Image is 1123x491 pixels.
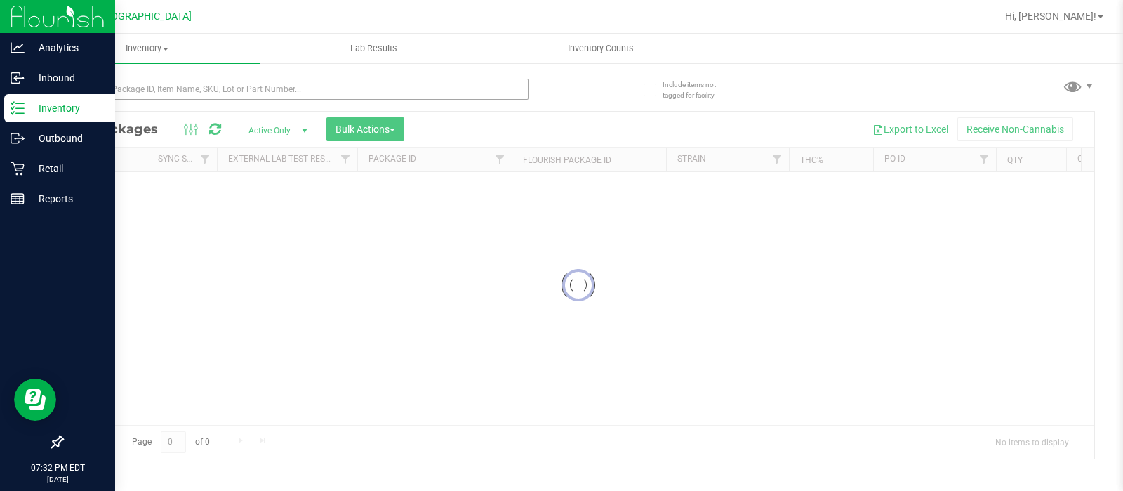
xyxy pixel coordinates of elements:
inline-svg: Inbound [11,71,25,85]
span: Hi, [PERSON_NAME]! [1005,11,1096,22]
p: 07:32 PM EDT [6,461,109,474]
a: Inventory [34,34,260,63]
inline-svg: Outbound [11,131,25,145]
input: Search Package ID, Item Name, SKU, Lot or Part Number... [62,79,529,100]
inline-svg: Reports [11,192,25,206]
span: [GEOGRAPHIC_DATA] [95,11,192,22]
p: Inventory [25,100,109,117]
inline-svg: Retail [11,162,25,176]
p: Retail [25,160,109,177]
p: [DATE] [6,474,109,485]
inline-svg: Inventory [11,101,25,115]
p: Reports [25,190,109,207]
a: Lab Results [260,34,487,63]
p: Analytics [25,39,109,56]
span: Include items not tagged for facility [663,79,733,100]
iframe: Resource center [14,379,56,421]
span: Inventory Counts [549,42,653,55]
p: Outbound [25,130,109,147]
span: Lab Results [331,42,416,55]
a: Inventory Counts [487,34,714,63]
inline-svg: Analytics [11,41,25,55]
span: Inventory [34,42,260,55]
p: Inbound [25,70,109,86]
